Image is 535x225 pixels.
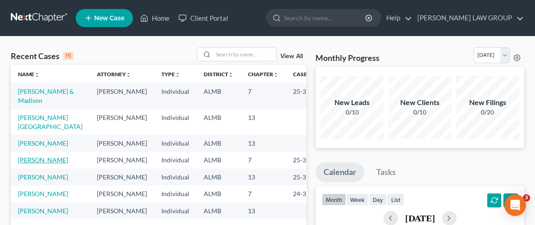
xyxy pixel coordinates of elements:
[197,185,241,202] td: ALMB
[154,135,197,152] td: Individual
[154,202,197,219] td: Individual
[316,52,380,63] h3: Monthly Progress
[405,213,435,223] h2: [DATE]
[504,194,526,216] div: Open Intercom Messenger
[90,202,154,219] td: [PERSON_NAME]
[273,72,279,78] i: unfold_more
[197,109,241,135] td: ALMB
[293,71,322,78] a: Case Nounfold_more
[322,193,346,206] button: month
[241,135,286,152] td: 13
[197,152,241,169] td: ALMB
[387,193,404,206] button: list
[286,152,329,169] td: 25-32050
[241,202,286,219] td: 13
[126,72,131,78] i: unfold_more
[18,71,40,78] a: Nameunfold_more
[197,83,241,109] td: ALMB
[90,135,154,152] td: [PERSON_NAME]
[241,109,286,135] td: 13
[389,97,452,108] div: New Clients
[204,71,233,78] a: Districtunfold_more
[523,194,530,202] span: 3
[18,156,68,164] a: [PERSON_NAME]
[280,53,303,60] a: View All
[456,108,519,117] div: 0/20
[241,169,286,185] td: 13
[248,71,279,78] a: Chapterunfold_more
[18,190,68,197] a: [PERSON_NAME]
[90,185,154,202] td: [PERSON_NAME]
[369,193,387,206] button: day
[90,83,154,109] td: [PERSON_NAME]
[284,9,366,26] input: Search by name...
[241,152,286,169] td: 7
[286,83,329,109] td: 25-32064
[174,10,233,26] a: Client Portal
[18,114,82,130] a: [PERSON_NAME][GEOGRAPHIC_DATA]
[11,51,73,61] div: Recent Cases
[161,71,180,78] a: Typeunfold_more
[241,83,286,109] td: 7
[316,162,364,182] a: Calendar
[320,108,384,117] div: 0/10
[63,52,73,60] div: 15
[154,109,197,135] td: Individual
[136,10,174,26] a: Home
[389,108,452,117] div: 0/10
[368,162,404,182] a: Tasks
[90,109,154,135] td: [PERSON_NAME]
[154,185,197,202] td: Individual
[320,97,384,108] div: New Leads
[97,71,131,78] a: Attorneyunfold_more
[286,169,329,185] td: 25-31711
[18,87,74,104] a: [PERSON_NAME] & Madison
[154,83,197,109] td: Individual
[382,10,412,26] a: Help
[90,152,154,169] td: [PERSON_NAME]
[34,72,40,78] i: unfold_more
[154,169,197,185] td: Individual
[18,207,68,215] a: [PERSON_NAME]
[346,193,369,206] button: week
[286,185,329,202] td: 24-31238
[197,135,241,152] td: ALMB
[18,139,68,147] a: [PERSON_NAME]
[456,97,519,108] div: New Filings
[413,10,524,26] a: [PERSON_NAME] LAW GROUP
[154,152,197,169] td: Individual
[94,15,124,22] span: New Case
[228,72,233,78] i: unfold_more
[197,169,241,185] td: ALMB
[18,173,68,181] a: [PERSON_NAME]
[241,185,286,202] td: 7
[197,202,241,219] td: ALMB
[213,48,276,61] input: Search by name...
[175,72,180,78] i: unfold_more
[90,169,154,185] td: [PERSON_NAME]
